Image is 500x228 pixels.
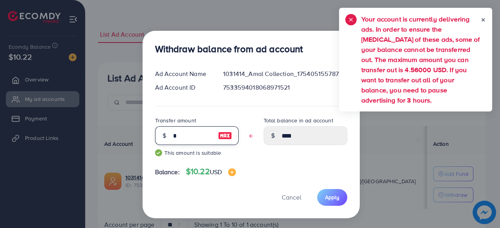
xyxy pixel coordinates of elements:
[155,168,180,177] span: Balance:
[272,189,311,206] button: Cancel
[228,168,236,176] img: image
[361,14,480,105] h5: Your account is currently delivering ads. In order to ensure the [MEDICAL_DATA] of these ads, som...
[155,117,196,124] label: Transfer amount
[264,117,333,124] label: Total balance in ad account
[210,168,222,176] span: USD
[155,43,303,55] h3: Withdraw balance from ad account
[149,83,217,92] div: Ad Account ID
[155,149,162,156] img: guide
[155,149,239,157] small: This amount is suitable
[282,193,301,201] span: Cancel
[186,167,236,177] h4: $10.22
[217,83,353,92] div: 7533594018068971521
[325,193,339,201] span: Apply
[149,69,217,78] div: Ad Account Name
[217,69,353,78] div: 1031414_Amal Collection_1754051557873
[317,189,347,206] button: Apply
[218,131,232,140] img: image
